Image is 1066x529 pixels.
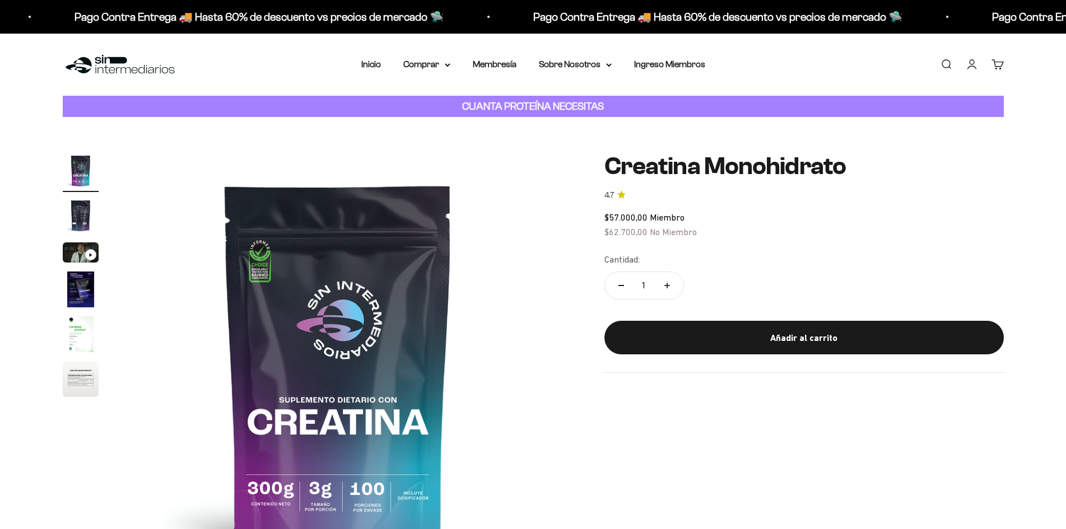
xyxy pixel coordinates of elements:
button: Aumentar cantidad [651,272,683,299]
img: Creatina Monohidrato [63,361,99,397]
h1: Creatina Monohidrato [604,153,1004,180]
p: Pago Contra Entrega 🚚 Hasta 60% de descuento vs precios de mercado 🛸 [531,8,900,26]
img: Creatina Monohidrato [63,271,99,307]
span: No Miembro [650,227,697,237]
img: Creatina Monohidrato [63,153,99,189]
summary: Comprar [403,57,450,72]
a: Membresía [473,59,516,69]
div: Añadir al carrito [627,331,981,345]
a: 4.74.7 de 5.0 estrellas [604,189,1004,202]
summary: Sobre Nosotros [539,57,612,72]
strong: CUANTA PROTEÍNA NECESITAS [462,100,604,112]
button: Ir al artículo 4 [63,271,99,311]
p: Pago Contra Entrega 🚚 Hasta 60% de descuento vs precios de mercado 🛸 [72,8,441,26]
button: Ir al artículo 5 [63,316,99,355]
button: Ir al artículo 2 [63,198,99,237]
img: Creatina Monohidrato [63,198,99,233]
span: $62.700,00 [604,227,648,237]
button: Ir al artículo 6 [63,361,99,400]
button: Ir al artículo 3 [63,242,99,266]
button: Añadir al carrito [604,321,1004,354]
label: Cantidad: [604,252,640,267]
button: Ir al artículo 1 [63,153,99,192]
a: Ingreso Miembros [634,59,705,69]
span: 4.7 [604,189,614,202]
img: Creatina Monohidrato [63,316,99,352]
button: Reducir cantidad [605,272,637,299]
span: $57.000,00 [604,212,648,222]
span: Miembro [650,212,685,222]
a: Inicio [361,59,381,69]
